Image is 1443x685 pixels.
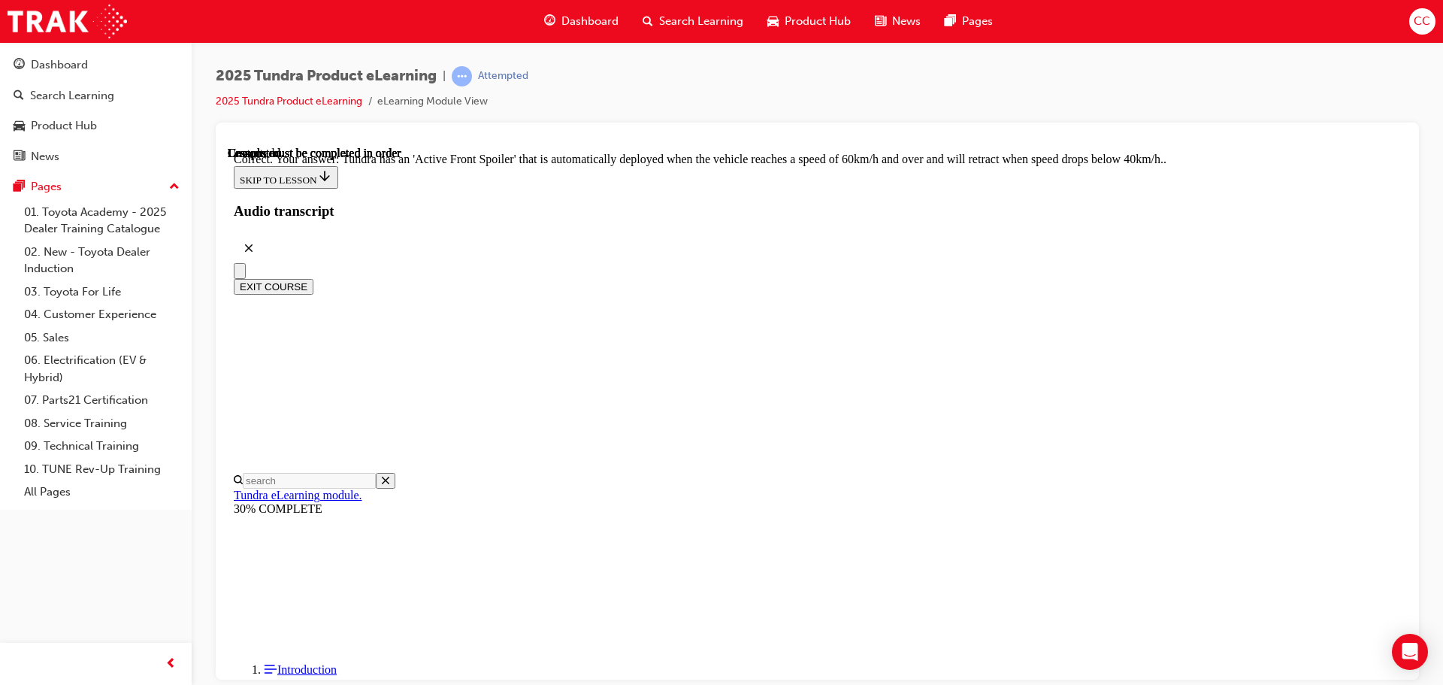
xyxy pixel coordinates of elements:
[14,89,24,103] span: search-icon
[165,655,177,674] span: prev-icon
[31,178,62,195] div: Pages
[15,326,148,342] input: Search
[561,13,619,30] span: Dashboard
[532,6,631,37] a: guage-iconDashboard
[785,13,851,30] span: Product Hub
[962,13,993,30] span: Pages
[6,51,186,79] a: Dashboard
[6,173,186,201] button: Pages
[18,389,186,412] a: 07. Parts21 Certification
[659,13,743,30] span: Search Learning
[377,93,488,111] li: eLearning Module View
[18,241,186,280] a: 02. New - Toyota Dealer Induction
[14,150,25,164] span: news-icon
[18,435,186,458] a: 09. Technical Training
[6,86,36,117] button: Close audio transcript panel
[544,12,555,31] span: guage-icon
[6,356,1173,369] div: 30% COMPLETE
[443,68,446,85] span: |
[31,56,88,74] div: Dashboard
[875,12,886,31] span: news-icon
[755,6,863,37] a: car-iconProduct Hub
[6,342,134,355] a: Tundra eLearning module.
[18,349,186,389] a: 06. Electrification (EV & Hybrid)
[6,48,186,173] button: DashboardSearch LearningProduct HubNews
[6,117,18,132] button: Close navigation menu
[863,6,933,37] a: news-iconNews
[18,458,186,481] a: 10. TUNE Rev-Up Training
[1414,13,1430,30] span: CC
[18,412,186,435] a: 08. Service Training
[892,13,921,30] span: News
[1409,8,1435,35] button: CC
[216,68,437,85] span: 2025 Tundra Product eLearning
[30,87,114,105] div: Search Learning
[6,20,110,42] button: SKIP TO LESSON
[216,95,362,108] a: 2025 Tundra Product eLearning
[6,143,186,171] a: News
[18,201,186,241] a: 01. Toyota Academy - 2025 Dealer Training Catalogue
[148,326,168,342] button: Close search menu
[6,56,1173,73] h3: Audio transcript
[1392,634,1428,670] div: Open Intercom Messenger
[14,180,25,194] span: pages-icon
[18,480,186,504] a: All Pages
[6,82,186,110] a: Search Learning
[31,148,59,165] div: News
[18,280,186,304] a: 03. Toyota For Life
[6,132,86,148] button: EXIT COURSE
[643,12,653,31] span: search-icon
[933,6,1005,37] a: pages-iconPages
[6,6,1173,20] div: Correct. Your answer: Tundra has an 'Active Front Spoiler' that is automatically deployed when th...
[478,69,528,83] div: Attempted
[452,66,472,86] span: learningRecordVerb_ATTEMPT-icon
[6,112,186,140] a: Product Hub
[767,12,779,31] span: car-icon
[631,6,755,37] a: search-iconSearch Learning
[169,177,180,197] span: up-icon
[18,326,186,350] a: 05. Sales
[14,59,25,72] span: guage-icon
[14,120,25,133] span: car-icon
[12,28,104,39] span: SKIP TO LESSON
[945,12,956,31] span: pages-icon
[31,117,97,135] div: Product Hub
[8,5,127,38] img: Trak
[18,303,186,326] a: 04. Customer Experience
